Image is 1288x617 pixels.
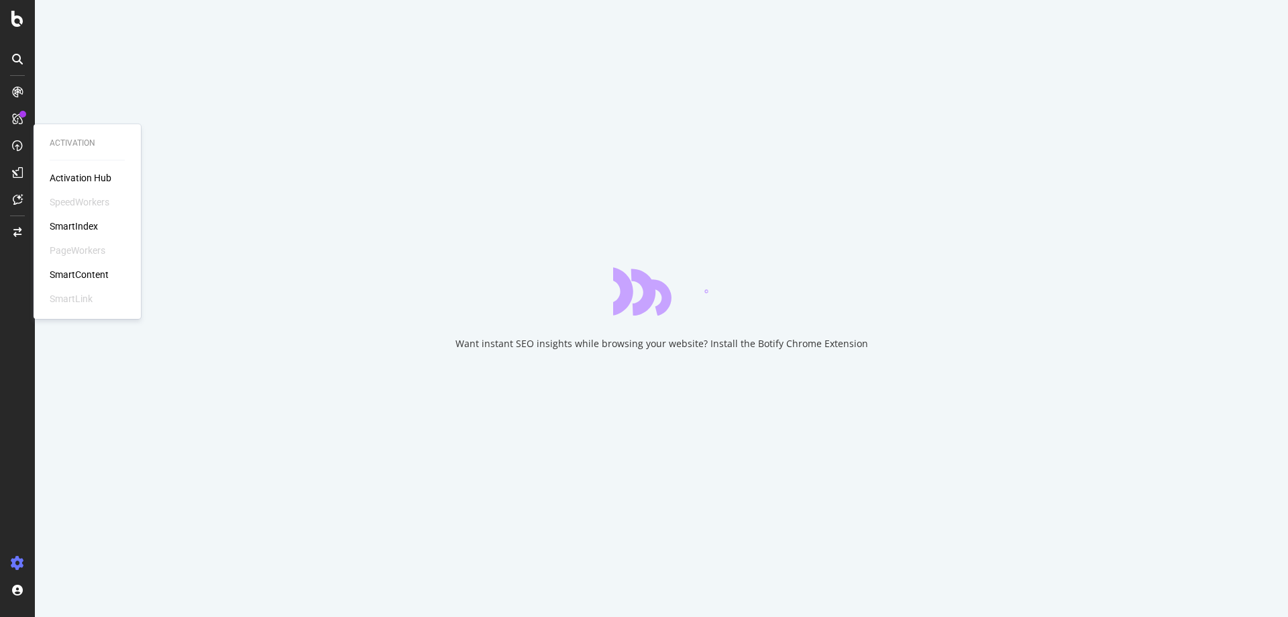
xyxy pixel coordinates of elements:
div: SmartLink [50,292,93,305]
a: SmartIndex [50,220,98,233]
a: SmartContent [50,268,109,281]
div: PageWorkers [50,244,105,257]
div: Activation [50,138,125,149]
div: SpeedWorkers [50,195,109,209]
div: animation [613,267,710,316]
div: Want instant SEO insights while browsing your website? Install the Botify Chrome Extension [455,337,868,350]
a: Activation Hub [50,171,111,185]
